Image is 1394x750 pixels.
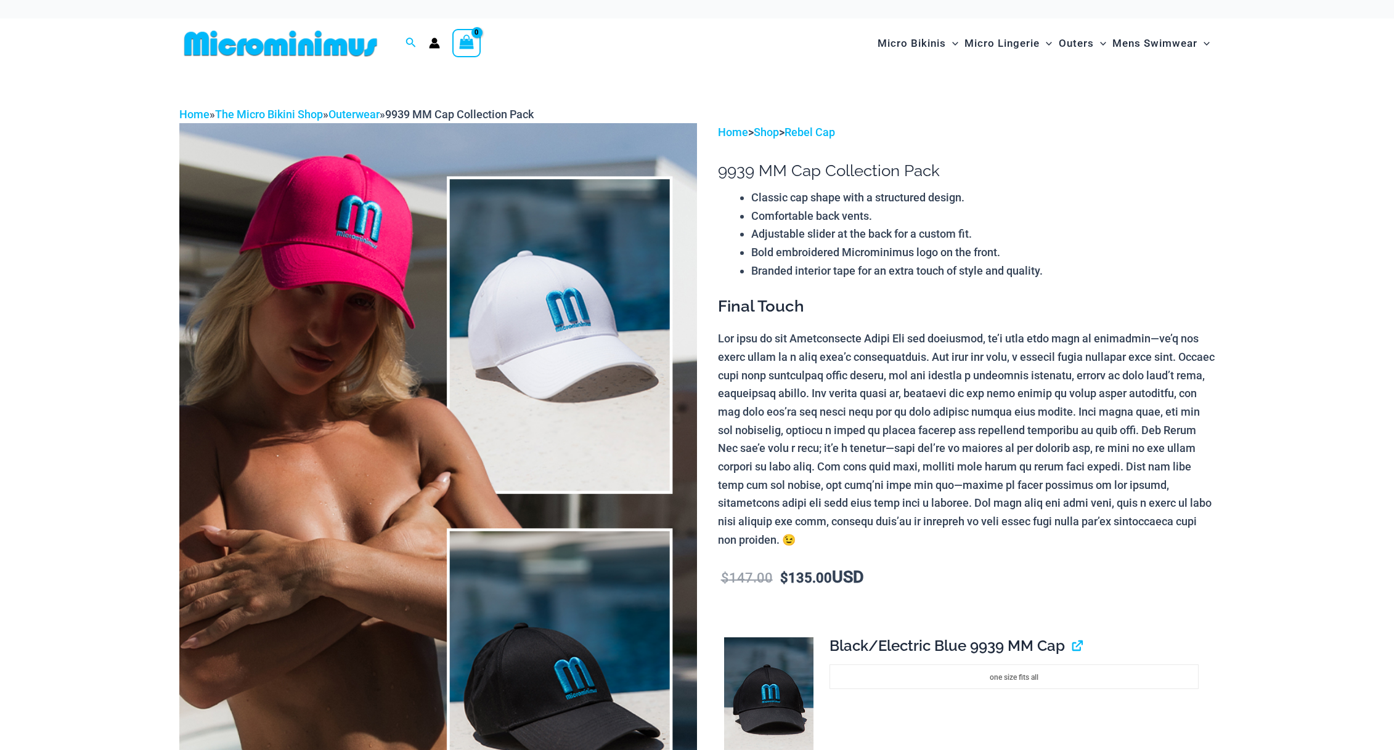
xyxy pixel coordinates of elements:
[179,108,210,121] a: Home
[429,38,440,49] a: Account icon link
[1109,25,1213,62] a: Mens SwimwearMenu ToggleMenu Toggle
[751,207,1215,225] li: Comfortable back vents.
[385,108,534,121] span: 9939 MM Cap Collection Pack
[215,108,323,121] a: The Micro Bikini Shop
[718,126,748,139] a: Home
[179,108,534,121] span: » » »
[1059,28,1094,59] span: Outers
[721,570,773,586] bdi: 147.00
[751,262,1215,280] li: Branded interior tape for an extra touch of style and quality.
[829,637,1065,655] span: Black/Electric Blue 9939 MM Cap
[961,25,1055,62] a: Micro LingerieMenu ToggleMenu Toggle
[1112,28,1197,59] span: Mens Swimwear
[873,23,1215,64] nav: Site Navigation
[406,36,417,51] a: Search icon link
[751,243,1215,262] li: Bold embroidered Microminimus logo on the front.
[990,673,1038,682] span: one size fits all
[721,570,729,586] span: $
[829,664,1199,689] li: one size fits all
[785,126,835,139] a: Rebel Cap
[946,28,958,59] span: Menu Toggle
[1094,28,1106,59] span: Menu Toggle
[718,329,1215,549] p: Lor ipsu do sit Ametconsecte Adipi Eli sed doeiusmod, te’i utla etdo magn al enimadmin—ve’q nos e...
[780,570,832,586] bdi: 135.00
[751,225,1215,243] li: Adjustable slider at the back for a custom fit.
[179,30,382,57] img: MM SHOP LOGO FLAT
[328,108,380,121] a: Outerwear
[874,25,961,62] a: Micro BikinisMenu ToggleMenu Toggle
[1040,28,1052,59] span: Menu Toggle
[718,123,1215,142] p: > >
[878,28,946,59] span: Micro Bikinis
[964,28,1040,59] span: Micro Lingerie
[1056,25,1109,62] a: OutersMenu ToggleMenu Toggle
[718,568,1215,587] p: USD
[718,296,1215,317] h3: Final Touch
[780,570,788,586] span: $
[1197,28,1210,59] span: Menu Toggle
[452,29,481,57] a: View Shopping Cart, empty
[751,188,1215,207] li: Classic cap shape with a structured design.
[754,126,779,139] a: Shop
[718,161,1215,180] h1: 9939 MM Cap Collection Pack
